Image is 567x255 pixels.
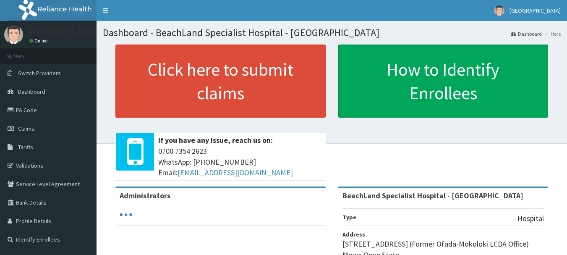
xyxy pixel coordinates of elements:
[103,27,561,38] h1: Dashboard - BeachLand Specialist Hospital - [GEOGRAPHIC_DATA]
[342,213,356,221] b: Type
[338,45,549,118] a: How to Identify Enrollees
[342,231,365,238] b: Address
[158,146,321,178] span: 0700 7354 2623 WhatsApp: [PHONE_NUMBER] Email:
[178,168,293,177] a: [EMAIL_ADDRESS][DOMAIN_NAME]
[29,27,99,35] p: [GEOGRAPHIC_DATA]
[517,213,544,224] p: Hospital
[18,143,33,151] span: Tariffs
[494,5,504,16] img: User Image
[29,38,50,44] a: Online
[120,191,170,200] b: Administrators
[115,45,326,118] a: Click here to submit claims
[342,191,523,200] strong: BeachLand Specialist Hospital - [GEOGRAPHIC_DATA]
[543,30,561,37] li: Here
[4,25,23,44] img: User Image
[18,88,45,95] span: Dashboard
[158,135,273,145] b: If you have any issue, reach us on:
[511,30,542,37] a: Dashboard
[18,69,61,77] span: Switch Providers
[510,7,561,14] span: [GEOGRAPHIC_DATA]
[18,125,34,132] span: Claims
[120,208,132,221] svg: audio-loading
